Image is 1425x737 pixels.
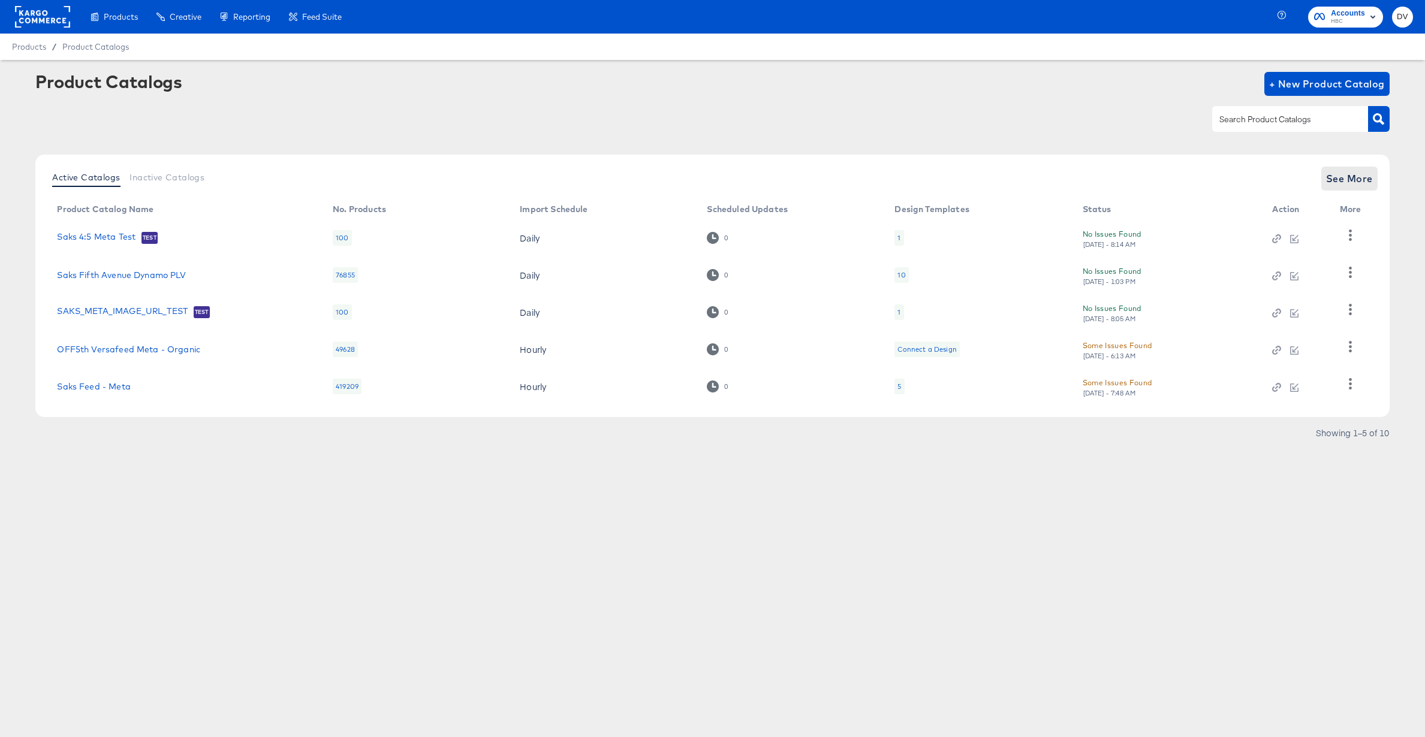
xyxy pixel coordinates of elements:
div: 10 [894,267,908,283]
div: 5 [894,379,904,394]
div: Showing 1–5 of 10 [1315,428,1390,437]
a: Product Catalogs [62,42,129,52]
div: 0 [724,308,728,316]
div: 10 [897,270,905,280]
td: Daily [510,256,697,294]
div: [DATE] - 6:13 AM [1083,352,1137,360]
div: 1 [894,304,903,320]
div: 5 [897,382,901,391]
div: 1 [897,307,900,317]
div: 100 [333,230,351,246]
span: Inactive Catalogs [129,173,204,182]
span: + New Product Catalog [1269,75,1385,92]
button: DV [1392,7,1413,28]
div: 76855 [333,267,358,283]
div: 0 [707,343,728,355]
div: 0 [707,306,728,318]
td: Daily [510,294,697,331]
span: Creative [170,12,201,22]
span: Accounts [1331,7,1365,20]
a: Saks Feed - Meta [57,382,130,391]
div: 0 [707,232,728,243]
div: Some Issues Found [1083,376,1152,389]
div: 0 [724,234,728,242]
div: Some Issues Found [1083,339,1152,352]
span: / [46,42,62,52]
td: Daily [510,219,697,256]
div: 1 [894,230,903,246]
span: Reporting [233,12,270,22]
button: See More [1321,167,1378,191]
div: Product Catalogs [35,72,182,91]
span: DV [1397,10,1408,24]
div: Connect a Design [894,342,959,357]
span: Test [194,307,210,317]
div: Product Catalog Name [57,204,153,214]
div: 1 [897,233,900,243]
div: [DATE] - 7:48 AM [1083,389,1137,397]
span: Test [141,233,158,243]
td: Hourly [510,368,697,405]
th: Action [1263,200,1330,219]
button: AccountsHBC [1308,7,1383,28]
th: Status [1073,200,1263,219]
a: Saks Fifth Avenue Dynamo PLV [57,270,186,280]
span: Products [104,12,138,22]
div: 0 [707,380,728,392]
div: 0 [724,271,728,279]
button: Some Issues Found[DATE] - 6:13 AM [1083,339,1152,360]
a: SAKS_META_IMAGE_URL_TEST [57,306,188,318]
a: Saks 4:5 Meta Test [57,232,135,244]
span: Active Catalogs [52,173,120,182]
div: Connect a Design [897,345,956,354]
div: 0 [724,345,728,354]
button: + New Product Catalog [1264,72,1390,96]
th: More [1330,200,1376,219]
span: Feed Suite [302,12,342,22]
input: Search Product Catalogs [1217,113,1345,126]
span: See More [1326,170,1373,187]
div: 0 [724,382,728,391]
div: 49628 [333,342,358,357]
div: Design Templates [894,204,969,214]
div: 100 [333,304,351,320]
td: Hourly [510,331,697,368]
div: 419209 [333,379,361,394]
div: Import Schedule [520,204,588,214]
span: HBC [1331,17,1365,26]
span: Products [12,42,46,52]
div: Scheduled Updates [707,204,788,214]
div: 0 [707,269,728,280]
div: No. Products [333,204,386,214]
a: OFF5th Versafeed Meta - Organic [57,345,200,354]
button: Some Issues Found[DATE] - 7:48 AM [1083,376,1152,397]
